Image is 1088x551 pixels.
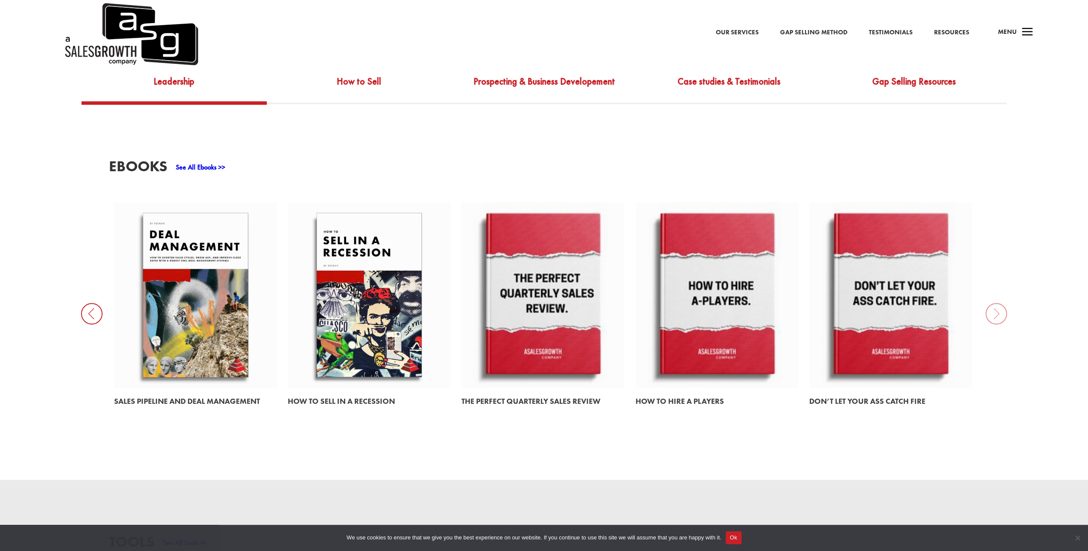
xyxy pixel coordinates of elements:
span: We use cookies to ensure that we give you the best experience on our website. If you continue to ... [347,533,721,542]
a: Testimonials [869,27,913,38]
span: Menu [998,27,1017,36]
a: Leadership [81,74,266,101]
a: Gap Selling Method [780,27,847,38]
a: Gap Selling Resources [821,74,1006,101]
a: See All Ebooks >> [176,163,225,172]
a: Prospecting & Business Developement [452,74,636,101]
h3: EBooks [109,159,167,178]
span: a [1019,24,1036,41]
button: Ok [726,531,741,544]
a: Resources [934,27,969,38]
a: Our Services [716,27,759,38]
span: No [1073,533,1082,542]
a: Case studies & Testimonials [636,74,821,101]
a: How to Sell [267,74,452,101]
